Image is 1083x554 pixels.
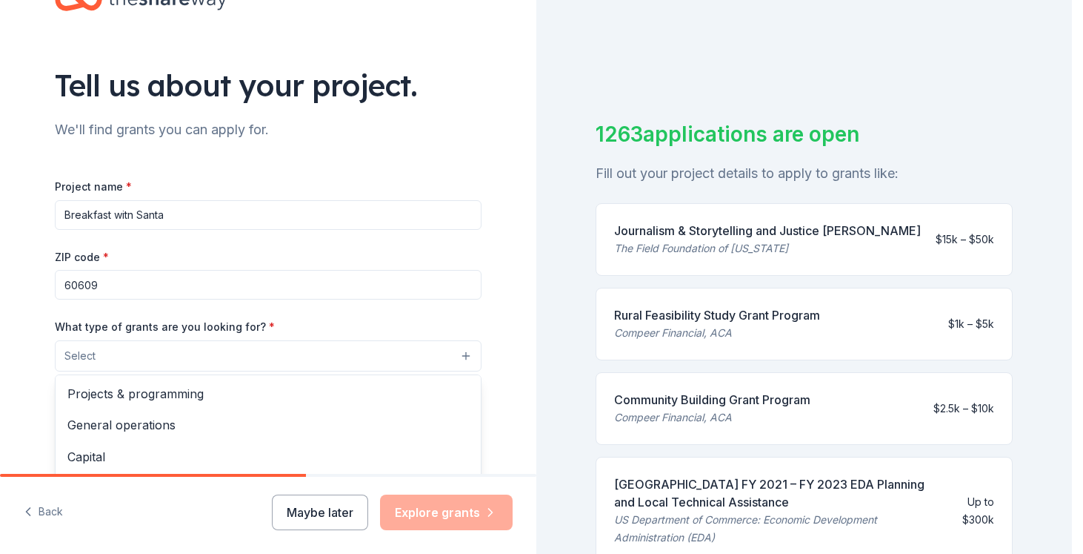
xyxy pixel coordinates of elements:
span: Projects & programming [67,384,469,403]
span: Capital [67,447,469,466]
div: Select [55,375,481,553]
span: General operations [67,415,469,435]
span: Select [64,347,96,365]
button: Select [55,340,481,372]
